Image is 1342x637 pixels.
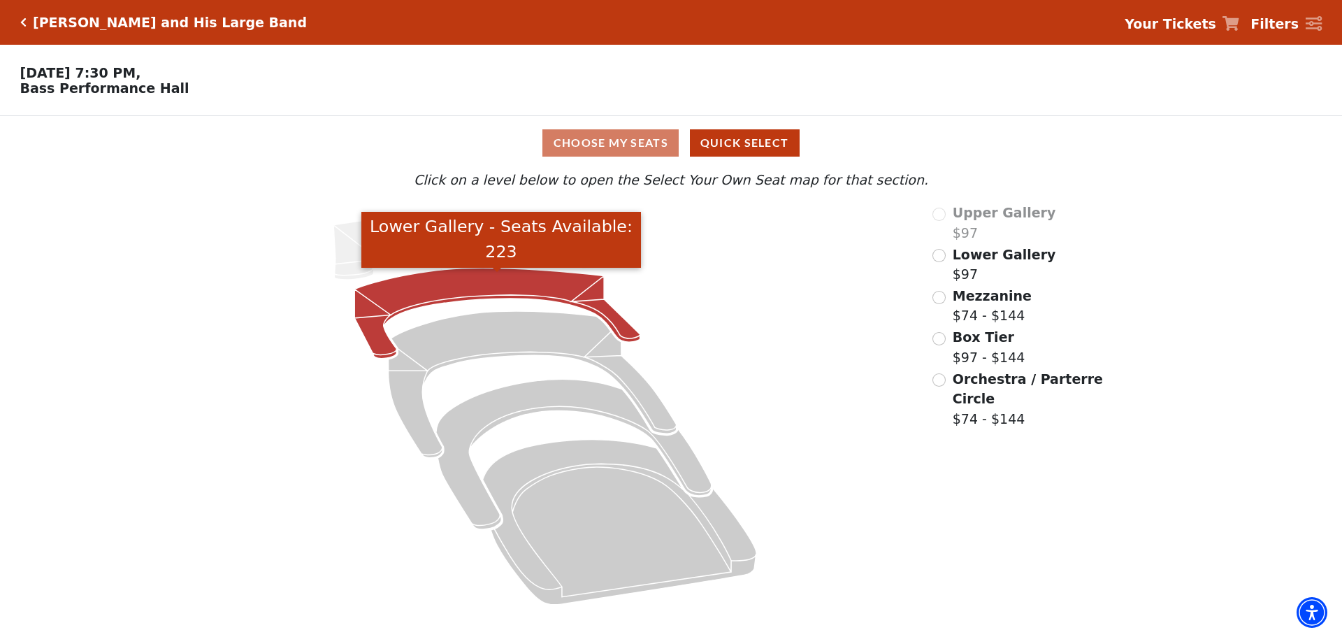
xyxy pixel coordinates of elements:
a: Filters [1250,14,1322,34]
input: Box Tier$97 - $144 [932,332,946,345]
a: Click here to go back to filters [20,17,27,27]
button: Quick Select [690,129,800,157]
span: Upper Gallery [953,205,1056,220]
label: $97 - $144 [953,327,1025,367]
input: Lower Gallery$97 [932,249,946,262]
span: Orchestra / Parterre Circle [953,371,1103,407]
strong: Your Tickets [1125,16,1216,31]
label: $74 - $144 [953,369,1105,429]
label: $97 [953,203,1056,243]
label: $74 - $144 [953,286,1032,326]
span: Mezzanine [953,288,1032,303]
input: Orchestra / Parterre Circle$74 - $144 [932,373,946,387]
p: Click on a level below to open the Select Your Own Seat map for that section. [178,170,1164,190]
path: Lower Gallery - Seats Available: 223 [355,268,641,359]
label: $97 [953,245,1056,285]
a: Your Tickets [1125,14,1239,34]
input: Mezzanine$74 - $144 [932,291,946,304]
h5: [PERSON_NAME] and His Large Band [33,15,307,31]
path: Orchestra / Parterre Circle - Seats Available: 23 [483,440,757,605]
div: Lower Gallery - Seats Available: 223 [361,212,641,269]
strong: Filters [1250,16,1299,31]
span: Box Tier [953,329,1014,345]
div: Accessibility Menu [1297,597,1327,628]
span: Lower Gallery [953,247,1056,262]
